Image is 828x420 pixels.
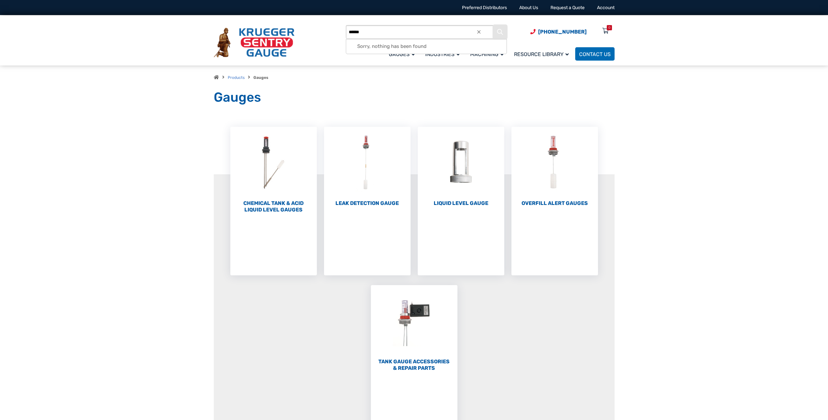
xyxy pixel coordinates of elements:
[371,358,457,371] h2: Tank Gauge Accessories & Repair Parts
[418,200,504,207] h2: Liquid Level Gauge
[597,5,615,10] a: Account
[511,127,598,198] img: Overfill Alert Gauges
[510,46,575,62] a: Resource Library
[550,5,585,10] a: Request a Quote
[230,127,317,213] a: Visit product category Chemical Tank & Acid Liquid Level Gauges
[514,51,569,57] span: Resource Library
[608,25,610,30] div: 0
[324,200,411,207] h2: Leak Detection Gauge
[371,285,457,371] a: Visit product category Tank Gauge Accessories & Repair Parts
[389,51,415,57] span: Gauges
[324,127,411,198] img: Leak Detection Gauge
[324,127,411,207] a: Visit product category Leak Detection Gauge
[230,127,317,198] img: Chemical Tank & Acid Liquid Level Gauges
[493,25,507,39] button: Search
[418,127,504,207] a: Visit product category Liquid Level Gauge
[230,200,317,213] h2: Chemical Tank & Acid Liquid Level Gauges
[214,28,294,58] img: Krueger Sentry Gauge
[511,200,598,207] h2: Overfill Alert Gauges
[425,51,460,57] span: Industries
[346,39,507,54] div: Sorry, nothing has been found
[575,47,615,61] a: Contact Us
[421,46,466,62] a: Industries
[530,28,587,36] a: Phone Number (920) 434-8860
[253,75,268,80] strong: Gauges
[466,46,510,62] a: Machining
[418,127,504,198] img: Liquid Level Gauge
[371,285,457,357] img: Tank Gauge Accessories & Repair Parts
[214,89,615,106] h1: Gauges
[519,5,538,10] a: About Us
[228,75,245,80] a: Products
[470,51,504,57] span: Machining
[511,127,598,207] a: Visit product category Overfill Alert Gauges
[462,5,507,10] a: Preferred Distributors
[579,51,611,57] span: Contact Us
[385,46,421,62] a: Gauges
[538,29,587,35] span: [PHONE_NUMBER]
